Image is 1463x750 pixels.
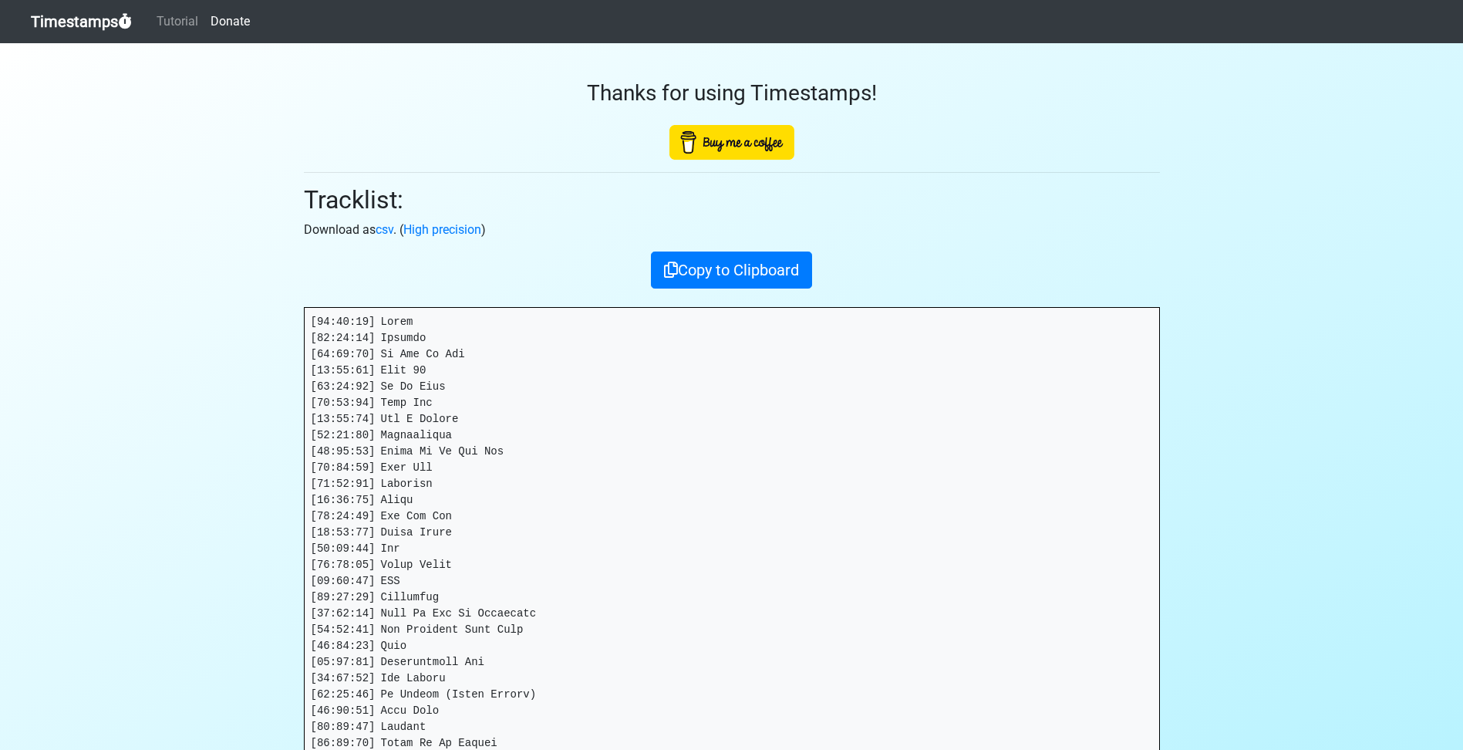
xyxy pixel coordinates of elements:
[376,222,393,237] a: csv
[150,6,204,37] a: Tutorial
[304,80,1160,106] h3: Thanks for using Timestamps!
[651,252,812,289] button: Copy to Clipboard
[304,185,1160,215] h2: Tracklist:
[304,221,1160,239] p: Download as . ( )
[31,6,132,37] a: Timestamps
[669,125,794,160] img: Buy Me A Coffee
[403,222,481,237] a: High precision
[204,6,256,37] a: Donate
